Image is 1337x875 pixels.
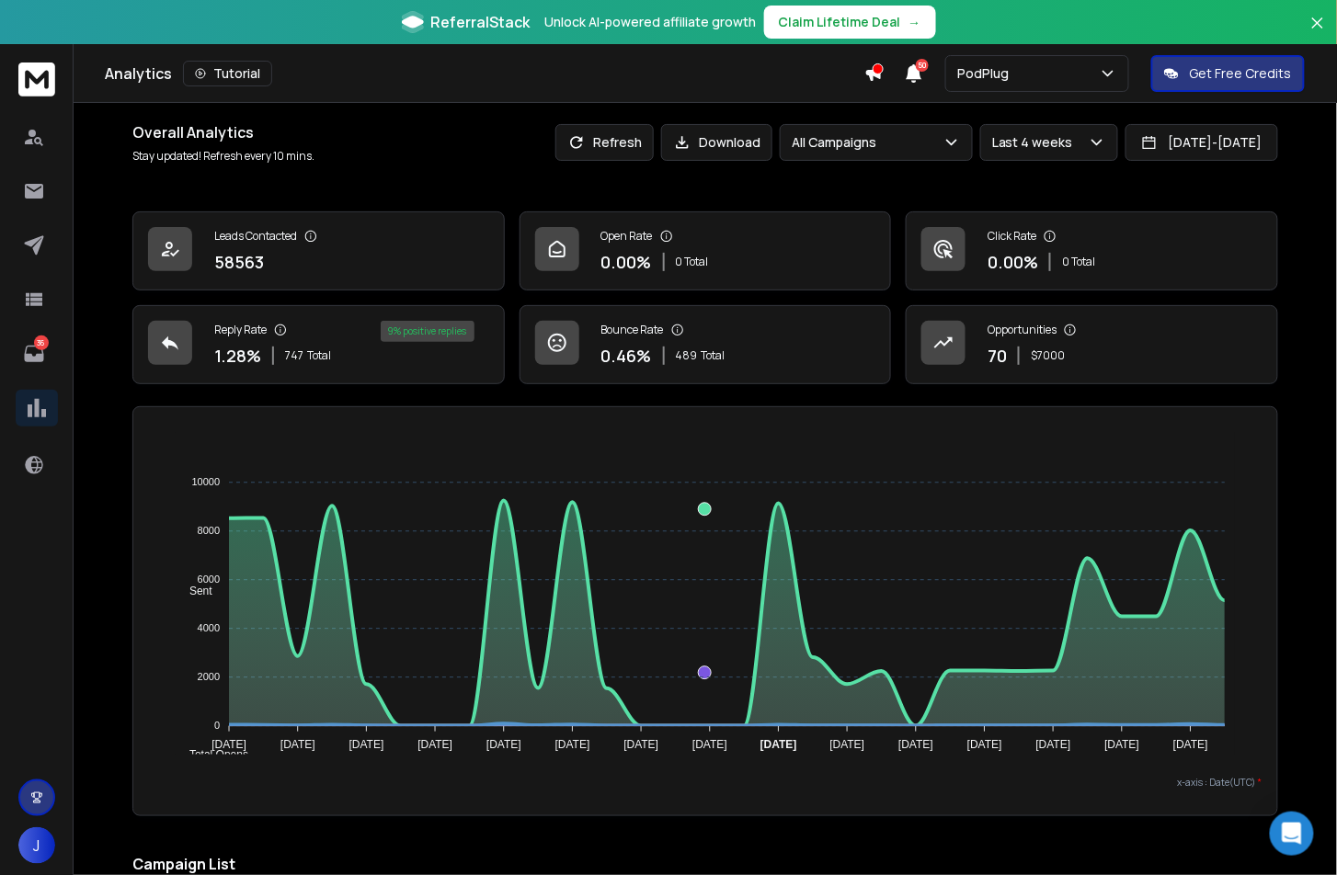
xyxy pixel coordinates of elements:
[916,59,929,72] span: 50
[992,133,1080,152] p: Last 4 weeks
[1151,55,1305,92] button: Get Free Credits
[198,574,220,585] tspan: 6000
[957,64,1016,83] p: PodPlug
[555,738,590,751] tspan: [DATE]
[1190,64,1292,83] p: Get Free Credits
[792,133,884,152] p: All Campaigns
[601,249,652,275] p: 0.00 %
[692,738,727,751] tspan: [DATE]
[899,738,934,751] tspan: [DATE]
[906,211,1278,290] a: Click Rate0.00%0 Total
[908,13,921,31] span: →
[214,249,264,275] p: 58563
[1126,124,1278,161] button: [DATE]-[DATE]
[132,305,505,384] a: Reply Rate1.28%747Total9% positive replies
[1036,738,1071,751] tspan: [DATE]
[148,776,1263,790] p: x-axis : Date(UTC)
[520,305,892,384] a: Bounce Rate0.46%489Total
[676,255,709,269] p: 0 Total
[760,738,797,751] tspan: [DATE]
[1031,348,1065,363] p: $ 7000
[381,321,474,342] div: 9 % positive replies
[624,738,659,751] tspan: [DATE]
[676,348,698,363] span: 489
[601,323,664,337] p: Bounce Rate
[183,61,272,86] button: Tutorial
[1306,11,1330,55] button: Close banner
[176,585,212,597] span: Sent
[1062,255,1095,269] p: 0 Total
[661,124,772,161] button: Download
[601,343,652,369] p: 0.46 %
[764,6,936,39] button: Claim Lifetime Deal→
[349,738,384,751] tspan: [DATE]
[418,738,453,751] tspan: [DATE]
[214,229,297,244] p: Leads Contacted
[192,477,221,488] tspan: 10000
[214,323,267,337] p: Reply Rate
[198,526,220,537] tspan: 8000
[555,124,654,161] button: Refresh
[285,348,303,363] span: 747
[601,229,653,244] p: Open Rate
[132,853,1278,875] h2: Campaign List
[988,249,1038,275] p: 0.00 %
[16,335,52,372] a: 36
[988,323,1057,337] p: Opportunities
[132,211,505,290] a: Leads Contacted58563
[132,149,314,164] p: Stay updated! Refresh every 10 mins.
[967,738,1002,751] tspan: [DATE]
[988,229,1036,244] p: Click Rate
[176,748,248,761] span: Total Opens
[545,13,757,31] p: Unlock AI-powered affiliate growth
[988,343,1007,369] p: 70
[1173,738,1208,751] tspan: [DATE]
[830,738,865,751] tspan: [DATE]
[486,738,521,751] tspan: [DATE]
[198,623,220,634] tspan: 4000
[18,827,55,864] button: J
[702,348,726,363] span: Total
[431,11,531,33] span: ReferralStack
[214,721,220,732] tspan: 0
[1105,738,1140,751] tspan: [DATE]
[280,738,315,751] tspan: [DATE]
[212,738,247,751] tspan: [DATE]
[593,133,642,152] p: Refresh
[1270,812,1314,856] div: Open Intercom Messenger
[307,348,331,363] span: Total
[214,343,261,369] p: 1.28 %
[105,61,864,86] div: Analytics
[699,133,760,152] p: Download
[34,335,49,350] p: 36
[198,672,220,683] tspan: 2000
[132,121,314,143] h1: Overall Analytics
[520,211,892,290] a: Open Rate0.00%0 Total
[906,305,1278,384] a: Opportunities70$7000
